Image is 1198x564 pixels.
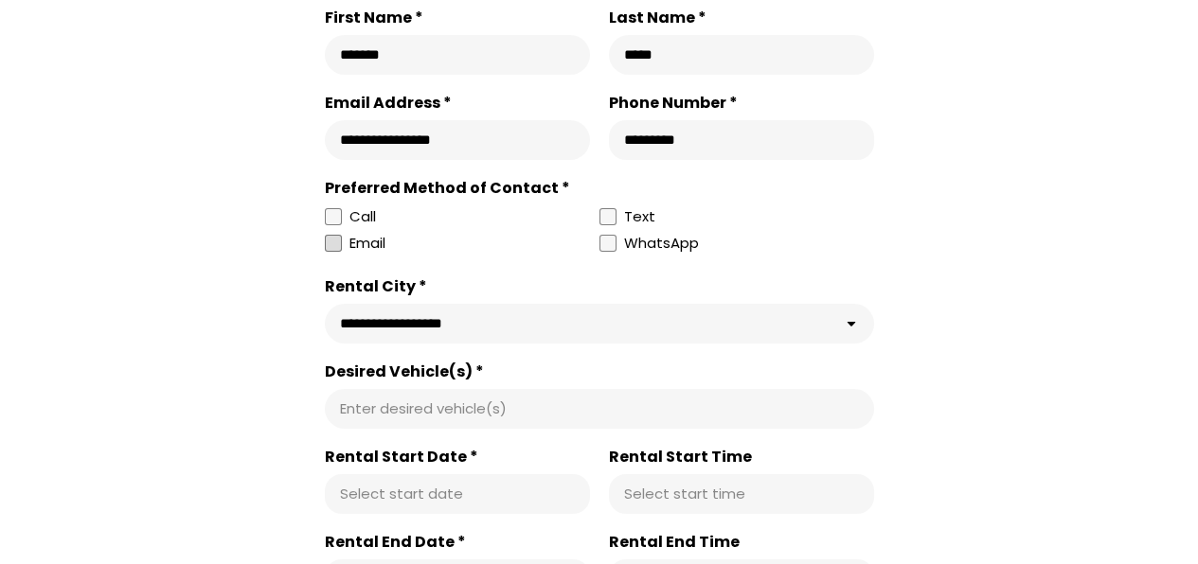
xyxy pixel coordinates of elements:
[624,205,655,228] div: Text
[624,45,859,64] input: Last Name *
[325,448,590,467] label: Rental Start Date *
[609,533,874,552] label: Rental End Time
[609,9,874,27] label: Last Name *
[624,232,699,258] div: WhatsApp
[340,45,575,64] input: First Name *
[325,179,874,198] div: Preferred Method of Contact *
[609,94,874,113] label: Phone Number *
[325,277,874,296] div: Rental City *
[325,94,590,113] label: Email Address *
[349,205,376,228] div: Call
[325,9,590,27] label: First Name *
[340,399,859,418] input: Desired Vehicle(s) *
[349,232,385,255] div: Email
[325,362,874,381] label: Desired Vehicle(s) *
[325,304,874,344] select: Rental City *
[609,448,874,467] label: Rental Start Time
[325,533,590,552] label: Rental End Date *
[340,131,575,150] input: Email Address *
